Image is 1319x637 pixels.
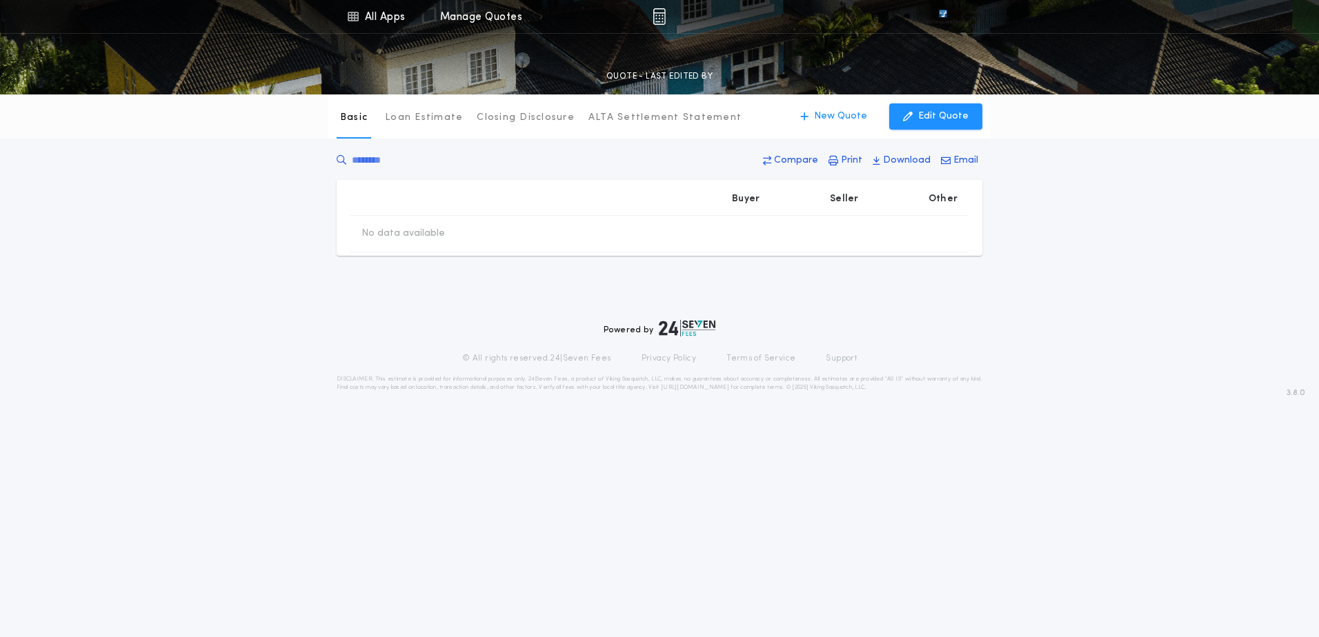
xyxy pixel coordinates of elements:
[883,154,931,168] p: Download
[918,110,969,123] p: Edit Quote
[937,148,982,173] button: Email
[774,154,818,168] p: Compare
[604,320,715,336] div: Powered by
[826,353,857,364] a: Support
[1287,387,1305,399] span: 3.8.0
[462,353,611,364] p: © All rights reserved. 24|Seven Fees
[350,216,456,252] td: No data available
[726,353,795,364] a: Terms of Service
[661,385,729,390] a: [URL][DOMAIN_NAME]
[732,192,760,206] p: Buyer
[642,353,697,364] a: Privacy Policy
[841,154,862,168] p: Print
[869,148,935,173] button: Download
[929,192,958,206] p: Other
[477,111,575,125] p: Closing Disclosure
[889,103,982,130] button: Edit Quote
[588,111,742,125] p: ALTA Settlement Statement
[337,375,982,392] p: DISCLAIMER: This estimate is provided for informational purposes only. 24|Seven Fees, a product o...
[759,148,822,173] button: Compare
[824,148,866,173] button: Print
[653,8,666,25] img: img
[830,192,859,206] p: Seller
[814,110,867,123] p: New Quote
[786,103,881,130] button: New Quote
[385,111,463,125] p: Loan Estimate
[340,111,368,125] p: Basic
[606,70,713,83] p: QUOTE - LAST EDITED BY
[659,320,715,336] img: logo
[914,10,972,23] img: vs-icon
[953,154,978,168] p: Email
